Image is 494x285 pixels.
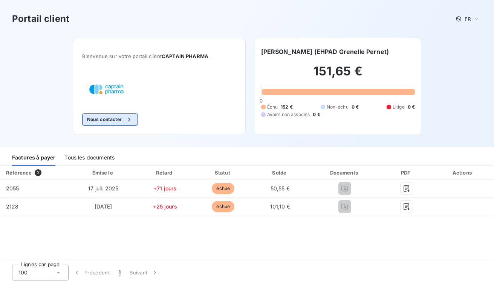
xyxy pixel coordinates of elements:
span: échue [212,183,234,194]
span: 2055 [6,185,19,192]
div: PDF [383,169,430,176]
button: Suivant [125,265,163,280]
span: 101,10 € [270,203,290,210]
span: CAPTAIN PHARMA [162,53,208,59]
button: 1 [114,265,125,280]
span: 1 [119,269,121,276]
h3: Portail client [12,12,69,26]
span: +71 jours [153,185,176,192]
div: Émise le [73,169,134,176]
img: Company logo [82,77,130,101]
span: Avoirs non associés [267,111,310,118]
span: 152 € [281,104,293,110]
div: Actions [433,169,492,176]
span: échue [212,201,234,212]
div: Factures à payer [12,150,55,166]
div: Tous les documents [64,150,115,166]
span: 0 [260,98,263,104]
span: 2 [35,169,41,176]
div: Documents [310,169,380,176]
span: [DATE] [95,203,112,210]
button: Précédent [69,265,114,280]
h6: [PERSON_NAME] (EHPAD Grenelle Pernet) [261,47,389,56]
div: Retard [137,169,193,176]
span: Non-échu [327,104,349,110]
div: Référence [6,170,32,176]
div: Solde [254,169,307,176]
button: Nous contacter [82,113,138,126]
span: 50,55 € [271,185,290,192]
span: 2128 [6,203,19,210]
span: FR [465,16,471,22]
div: Statut [196,169,251,176]
span: Échu [267,104,278,110]
span: +25 jours [153,203,177,210]
h2: 151,65 € [261,64,415,86]
span: 0 € [408,104,415,110]
span: 0 € [313,111,320,118]
span: Litige [393,104,405,110]
span: 100 [18,269,28,276]
span: Bienvenue sur votre portail client . [82,53,236,59]
span: 17 juil. 2025 [88,185,118,192]
span: 0 € [352,104,359,110]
